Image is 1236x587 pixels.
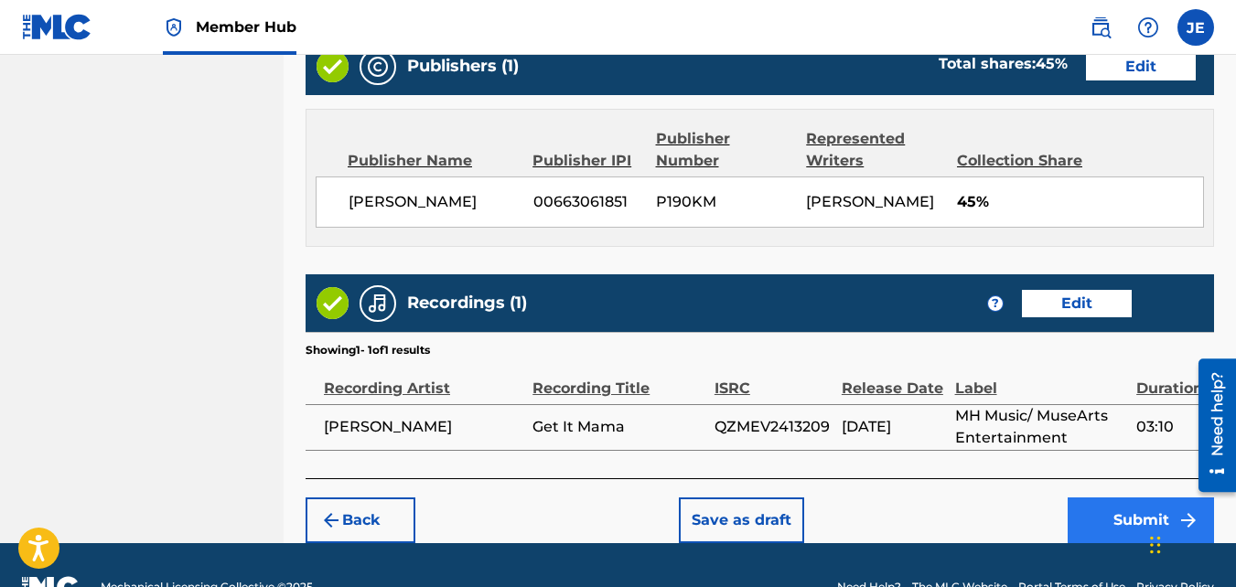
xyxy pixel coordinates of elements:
img: Top Rightsholder [163,16,185,38]
span: P190KM [656,191,792,213]
span: ? [988,296,1003,311]
button: Edit [1086,53,1196,80]
div: ISRC [715,358,833,400]
span: [PERSON_NAME] [324,416,523,438]
div: Recording Title [532,358,705,400]
iframe: Resource Center [1185,351,1236,498]
h5: Recordings (1) [407,293,527,314]
div: Recording Artist [324,358,523,400]
div: Publisher Number [656,128,793,172]
span: [DATE] [842,416,946,438]
h5: Publishers (1) [407,56,519,77]
div: Publisher IPI [532,150,641,172]
a: Public Search [1082,9,1119,46]
img: MLC Logo [22,14,92,40]
span: 03:10 [1136,416,1205,438]
button: Submit [1068,497,1214,543]
div: Help [1130,9,1166,46]
img: 7ee5dd4eb1f8a8e3ef2f.svg [320,509,342,531]
div: Represented Writers [806,128,943,172]
span: 45% [957,191,1203,213]
img: Valid [317,287,349,319]
div: Total shares: [939,53,1068,75]
div: Duration [1136,358,1205,400]
span: Get It Mama [532,416,705,438]
span: 00663061851 [533,191,642,213]
div: Collection Share [957,150,1085,172]
img: Recordings [367,293,389,315]
img: Valid [317,50,349,82]
span: QZMEV2413209 [715,416,833,438]
div: Drag [1150,518,1161,572]
div: User Menu [1177,9,1214,46]
button: Edit [1022,290,1132,317]
div: Publisher Name [348,150,519,172]
img: help [1137,16,1159,38]
span: [PERSON_NAME] [806,193,934,210]
img: Publishers [367,56,389,78]
p: Showing 1 - 1 of 1 results [306,342,430,358]
span: MH Music/ MuseArts Entertainment [955,405,1128,449]
div: Label [955,358,1128,400]
img: search [1090,16,1112,38]
button: Save as draft [679,497,804,543]
div: Release Date [842,358,946,400]
button: Back [306,497,415,543]
iframe: Chat Widget [1145,499,1236,587]
span: 45 % [1036,55,1068,72]
span: [PERSON_NAME] [349,191,520,213]
span: Member Hub [196,16,296,37]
